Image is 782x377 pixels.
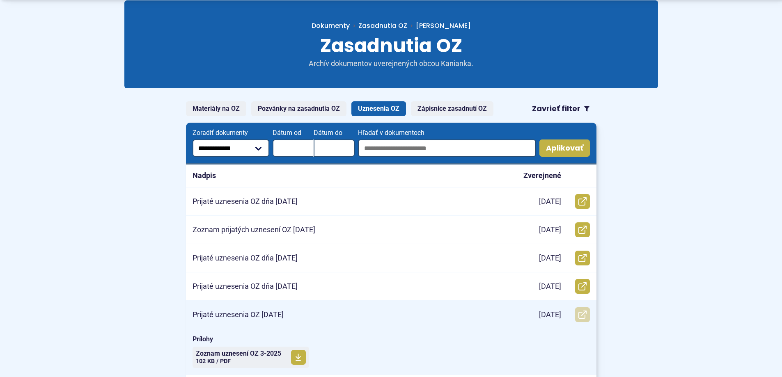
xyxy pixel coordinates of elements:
p: [DATE] [539,197,561,206]
p: Prijaté uznesenia OZ [DATE] [193,310,284,320]
p: Prijaté uznesenia OZ dňa [DATE] [193,197,298,206]
p: Prijaté uznesenia OZ dňa [DATE] [193,254,298,263]
p: Prijaté uznesenia OZ dňa [DATE] [193,282,298,291]
span: Dátum od [273,129,314,137]
a: Zápisnice zasadnutí OZ [411,101,493,116]
p: [DATE] [539,225,561,235]
input: Dátum od [273,139,314,157]
p: Zoznam prijatých uznesení OZ [DATE] [193,225,315,235]
span: Hľadať v dokumentoch [358,129,536,137]
input: Dátum do [314,139,355,157]
p: Archív dokumentov uverejnených obcou Kanianka. [293,59,490,69]
span: [PERSON_NAME] [416,21,471,30]
a: Materiály na OZ [186,101,246,116]
span: Zasadnutia OZ [320,32,462,59]
span: Dokumenty [312,21,350,30]
span: Zavrieť filter [532,104,580,114]
span: Prílohy [193,335,590,343]
input: Hľadať v dokumentoch [358,139,536,157]
span: Dátum do [314,129,355,137]
button: Zavrieť filter [525,101,596,116]
p: [DATE] [539,310,561,320]
button: Aplikovať [539,139,590,157]
p: Nadpis [193,171,216,181]
a: Dokumenty [312,21,358,30]
span: Zoradiť dokumenty [193,129,270,137]
a: [PERSON_NAME] [407,21,471,30]
select: Zoradiť dokumenty [193,139,270,157]
span: Zoznam uznesení OZ 3-2025 [196,350,281,357]
a: Uznesenia OZ [351,101,406,116]
p: Zverejnené [523,171,561,181]
a: Zasadnutia OZ [358,21,407,30]
span: 102 KB / PDF [196,358,231,365]
p: [DATE] [539,254,561,263]
a: Zoznam uznesení OZ 3-2025 102 KB / PDF [193,347,309,368]
a: Pozvánky na zasadnutia OZ [251,101,346,116]
p: [DATE] [539,282,561,291]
